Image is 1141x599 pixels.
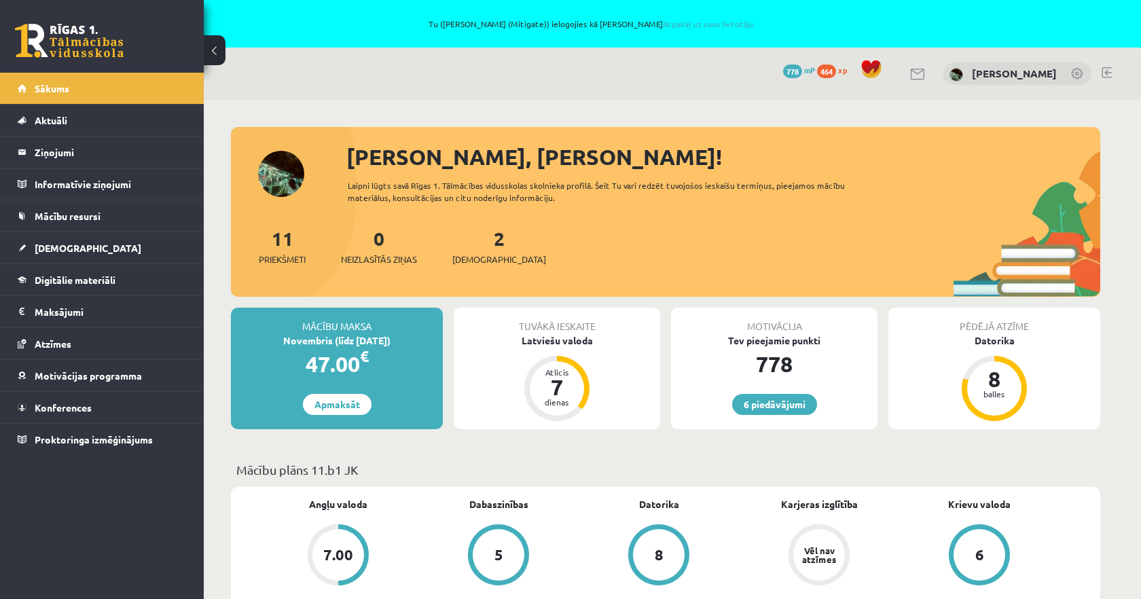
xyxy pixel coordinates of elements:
[452,226,546,266] a: 2[DEMOGRAPHIC_DATA]
[309,497,367,511] a: Angļu valoda
[35,369,142,382] span: Motivācijas programma
[537,368,577,376] div: Atlicis
[452,253,546,266] span: [DEMOGRAPHIC_DATA]
[18,392,187,423] a: Konferences
[418,524,579,588] a: 5
[303,394,372,415] a: Apmaksāt
[35,274,115,286] span: Digitālie materiāli
[35,82,69,94] span: Sākums
[817,65,854,75] a: 464 xp
[35,168,187,200] legend: Informatīvie ziņojumi
[888,333,1100,423] a: Datorika 8 balles
[18,168,187,200] a: Informatīvie ziņojumi
[18,200,187,232] a: Mācību resursi
[469,497,528,511] a: Dabaszinības
[800,546,838,564] div: Vēl nav atzīmes
[655,547,664,562] div: 8
[948,497,1011,511] a: Krievu valoda
[18,137,187,168] a: Ziņojumi
[888,333,1100,348] div: Datorika
[454,333,660,348] div: Latviešu valoda
[732,394,817,415] a: 6 piedāvājumi
[259,253,306,266] span: Priekšmeti
[35,114,67,126] span: Aktuāli
[974,390,1015,398] div: balles
[156,20,1027,28] span: Tu ([PERSON_NAME] (Mitigate)) ielogojies kā [PERSON_NAME]
[972,67,1057,80] a: [PERSON_NAME]
[537,398,577,406] div: dienas
[236,460,1095,479] p: Mācību plāns 11.b1 JK
[323,547,353,562] div: 7.00
[35,296,187,327] legend: Maksājumi
[259,226,306,266] a: 11Priekšmeti
[579,524,739,588] a: 8
[949,68,963,81] img: Marta Cekula
[783,65,802,78] span: 778
[671,308,877,333] div: Motivācija
[35,433,153,446] span: Proktoringa izmēģinājums
[18,232,187,264] a: [DEMOGRAPHIC_DATA]
[258,524,418,588] a: 7.00
[817,65,836,78] span: 464
[18,296,187,327] a: Maksājumi
[671,348,877,380] div: 778
[18,264,187,295] a: Digitālie materiāli
[739,524,899,588] a: Vēl nav atzīmes
[35,210,101,222] span: Mācību resursi
[899,524,1059,588] a: 6
[341,253,417,266] span: Neizlasītās ziņas
[663,18,755,29] a: Atpakaļ uz savu lietotāju
[231,348,443,380] div: 47.00
[35,401,92,414] span: Konferences
[781,497,858,511] a: Karjeras izglītība
[888,308,1100,333] div: Pēdējā atzīme
[15,24,124,58] a: Rīgas 1. Tālmācības vidusskola
[348,179,869,204] div: Laipni lūgts savā Rīgas 1. Tālmācības vidusskolas skolnieka profilā. Šeit Tu vari redzēt tuvojošo...
[639,497,679,511] a: Datorika
[494,547,503,562] div: 5
[975,547,984,562] div: 6
[35,338,71,350] span: Atzīmes
[35,137,187,168] legend: Ziņojumi
[18,360,187,391] a: Motivācijas programma
[231,333,443,348] div: Novembris (līdz [DATE])
[804,65,815,75] span: mP
[18,105,187,136] a: Aktuāli
[360,346,369,366] span: €
[454,333,660,423] a: Latviešu valoda Atlicis 7 dienas
[35,242,141,254] span: [DEMOGRAPHIC_DATA]
[18,73,187,104] a: Sākums
[838,65,847,75] span: xp
[346,141,1100,173] div: [PERSON_NAME], [PERSON_NAME]!
[671,333,877,348] div: Tev pieejamie punkti
[231,308,443,333] div: Mācību maksa
[537,376,577,398] div: 7
[18,328,187,359] a: Atzīmes
[18,424,187,455] a: Proktoringa izmēģinājums
[974,368,1015,390] div: 8
[783,65,815,75] a: 778 mP
[341,226,417,266] a: 0Neizlasītās ziņas
[454,308,660,333] div: Tuvākā ieskaite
